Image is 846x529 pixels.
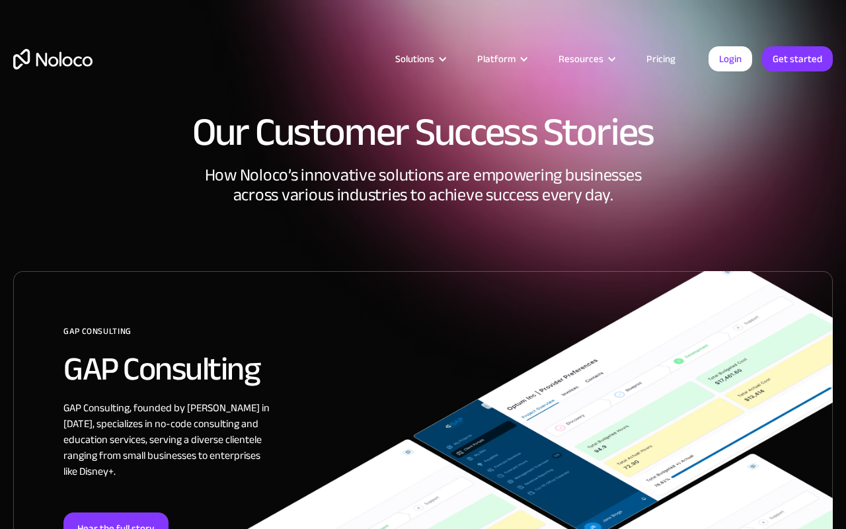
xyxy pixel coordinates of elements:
[63,321,832,351] div: GAP Consulting
[63,351,832,387] h2: GAP Consulting
[379,50,461,67] div: Solutions
[762,46,833,71] a: Get started
[709,46,752,71] a: Login
[395,50,434,67] div: Solutions
[13,112,833,152] h1: Our Customer Success Stories
[558,50,603,67] div: Resources
[13,165,833,271] div: How Noloco’s innovative solutions are empowering businesses across various industries to achieve ...
[461,50,542,67] div: Platform
[630,50,692,67] a: Pricing
[63,400,275,512] div: GAP Consulting, founded by [PERSON_NAME] in [DATE], specializes in no-code consulting and educati...
[542,50,630,67] div: Resources
[477,50,516,67] div: Platform
[13,49,93,69] a: home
